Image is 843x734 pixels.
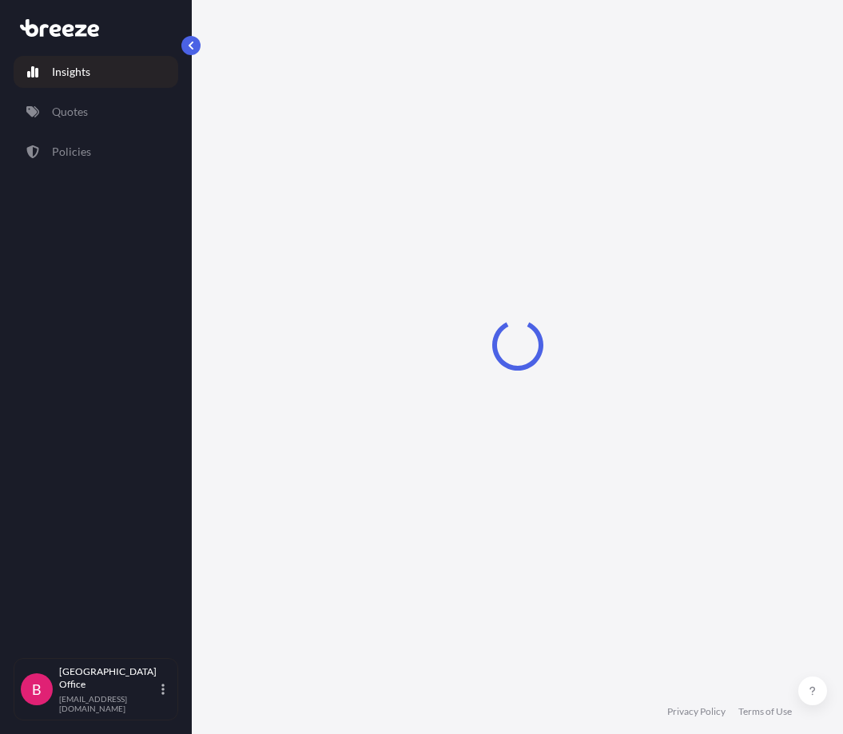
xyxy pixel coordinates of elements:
a: Quotes [14,96,178,128]
p: Quotes [52,104,88,120]
p: [GEOGRAPHIC_DATA] Office [59,665,158,691]
p: Insights [52,64,90,80]
a: Insights [14,56,178,88]
a: Terms of Use [738,705,792,718]
p: Policies [52,144,91,160]
p: [EMAIL_ADDRESS][DOMAIN_NAME] [59,694,158,713]
a: Policies [14,136,178,168]
span: B [32,681,42,697]
a: Privacy Policy [667,705,726,718]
